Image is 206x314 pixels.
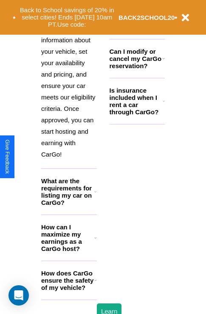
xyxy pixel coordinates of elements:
div: Open Intercom Messenger [8,285,29,306]
b: BACK2SCHOOL20 [119,14,175,21]
h3: Can I modify or cancel my CarGo reservation? [110,48,162,69]
div: Give Feedback [4,140,10,174]
button: Back to School savings of 20% in select cities! Ends [DATE] 10am PT.Use code: [16,4,119,30]
h3: How does CarGo ensure the safety of my vehicle? [41,270,94,291]
h3: Is insurance included when I rent a car through CarGo? [110,87,163,116]
h3: How can I maximize my earnings as a CarGo host? [41,223,94,252]
h3: What are the requirements for listing my car on CarGo? [41,177,94,206]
